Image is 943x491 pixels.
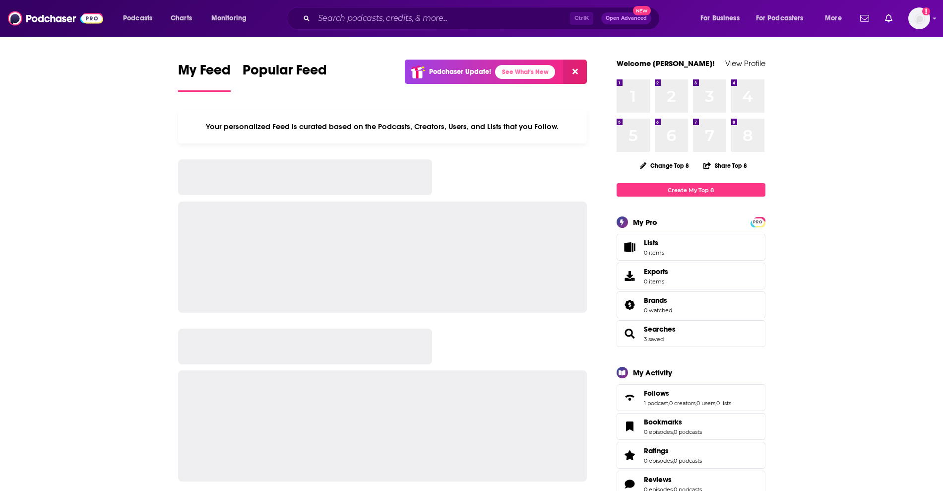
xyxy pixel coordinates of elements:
button: open menu [204,10,259,26]
a: Lists [617,234,765,261]
span: , [668,400,669,407]
a: Show notifications dropdown [856,10,873,27]
span: Podcasts [123,11,152,25]
a: View Profile [725,59,765,68]
span: 0 items [644,278,668,285]
div: My Pro [633,217,657,227]
a: 0 podcasts [674,457,702,464]
a: Searches [644,325,676,334]
span: Searches [617,320,765,347]
span: PRO [752,218,764,226]
img: Podchaser - Follow, Share and Rate Podcasts [8,9,103,28]
span: Popular Feed [243,62,327,84]
button: open menu [750,10,818,26]
span: For Podcasters [756,11,804,25]
span: Brands [617,291,765,318]
a: Exports [617,263,765,289]
svg: Add a profile image [922,7,930,15]
span: , [673,457,674,464]
span: Bookmarks [617,413,765,440]
button: open menu [693,10,752,26]
span: Charts [171,11,192,25]
p: Podchaser Update! [429,68,491,76]
div: Your personalized Feed is curated based on the Podcasts, Creators, Users, and Lists that you Follow. [178,110,587,143]
span: For Business [700,11,740,25]
a: Ratings [620,448,640,462]
div: Search podcasts, credits, & more... [296,7,669,30]
span: Bookmarks [644,418,682,426]
a: My Feed [178,62,231,92]
a: Bookmarks [620,420,640,433]
span: Follows [644,389,669,398]
a: Reviews [644,475,702,484]
span: New [633,6,651,15]
button: open menu [116,10,165,26]
a: Brands [644,296,672,305]
a: 0 podcasts [674,428,702,435]
a: 0 episodes [644,428,673,435]
span: , [673,428,674,435]
a: 0 users [696,400,715,407]
a: 0 lists [716,400,731,407]
a: 0 creators [669,400,695,407]
img: User Profile [908,7,930,29]
a: Brands [620,298,640,312]
span: , [695,400,696,407]
button: open menu [818,10,854,26]
a: Follows [620,391,640,405]
span: Monitoring [211,11,247,25]
span: My Feed [178,62,231,84]
span: Reviews [644,475,672,484]
a: Show notifications dropdown [881,10,896,27]
a: Create My Top 8 [617,183,765,197]
span: Exports [620,269,640,283]
span: More [825,11,842,25]
span: 0 items [644,249,664,256]
a: Welcome [PERSON_NAME]! [617,59,715,68]
span: Follows [617,384,765,411]
input: Search podcasts, credits, & more... [314,10,570,26]
a: PRO [752,218,764,225]
a: 1 podcast [644,400,668,407]
a: Bookmarks [644,418,702,426]
a: 3 saved [644,336,664,343]
button: Share Top 8 [703,156,748,175]
span: Ratings [644,446,669,455]
span: Open Advanced [606,16,647,21]
span: Brands [644,296,667,305]
span: Logged in as meaghankoppel [908,7,930,29]
a: Reviews [620,477,640,491]
button: Open AdvancedNew [601,12,651,24]
span: Ratings [617,442,765,469]
span: Lists [620,240,640,254]
button: Change Top 8 [634,159,695,172]
a: 0 watched [644,307,672,314]
span: , [715,400,716,407]
div: My Activity [633,368,672,377]
a: Searches [620,327,640,341]
a: Popular Feed [243,62,327,92]
span: Ctrl K [570,12,593,25]
span: Lists [644,238,658,247]
span: Exports [644,267,668,276]
span: Lists [644,238,664,247]
a: Charts [164,10,198,26]
button: Show profile menu [908,7,930,29]
a: Ratings [644,446,702,455]
a: 0 episodes [644,457,673,464]
a: Follows [644,389,731,398]
a: See What's New [495,65,555,79]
